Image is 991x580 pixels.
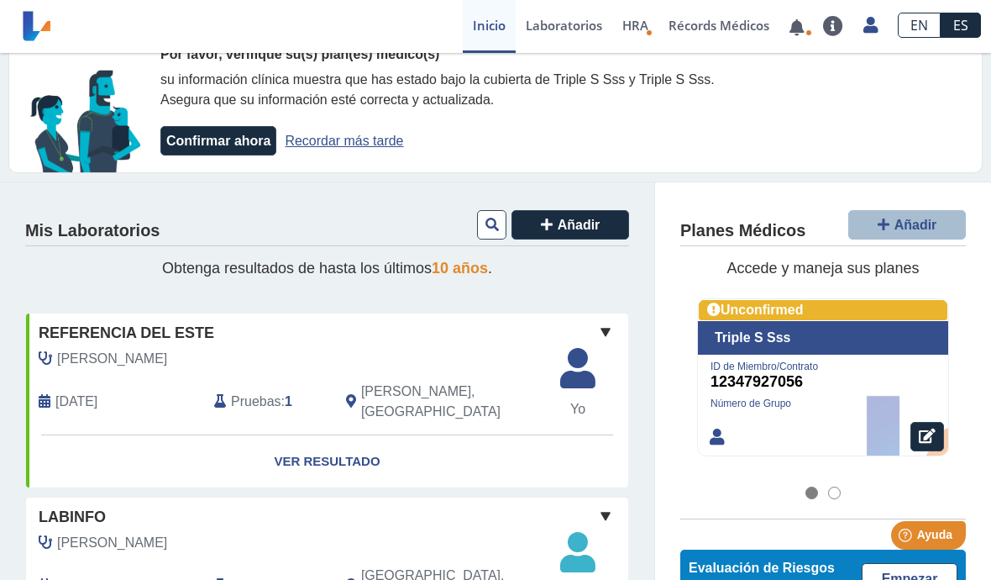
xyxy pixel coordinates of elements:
[941,13,981,38] a: ES
[25,221,160,241] h4: Mis Laboratorios
[162,260,492,277] span: Obtenga resultados de hasta los últimos .
[898,13,941,38] a: EN
[39,506,106,529] span: labinfo
[622,17,648,34] span: HRA
[550,399,606,419] span: Yo
[894,218,937,232] span: Añadir
[160,45,757,65] div: Por favor, verifique su(s) plan(es) médico(s)
[39,322,214,345] span: Referencia del Este
[160,72,715,107] span: su información clínica muestra que has estado bajo la cubierta de Triple S Sss y Triple S Sss. As...
[57,349,167,369] span: Lopez Martin, Sara
[680,221,805,241] h4: Planes Médicos
[26,435,628,488] a: Ver Resultado
[842,514,973,562] iframe: Help widget launcher
[726,260,919,277] span: Accede y maneja sus planes
[57,533,167,553] span: Otero Garcia, Jose
[285,134,403,148] a: Recordar más tarde
[160,126,276,156] button: Confirmar ahora
[558,218,600,232] span: Añadir
[432,260,488,277] span: 10 años
[231,392,281,412] span: Pruebas
[361,382,540,422] span: Fajardo, PR
[55,392,97,412] span: 2024-06-05
[285,394,292,409] b: 1
[202,382,333,422] div: :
